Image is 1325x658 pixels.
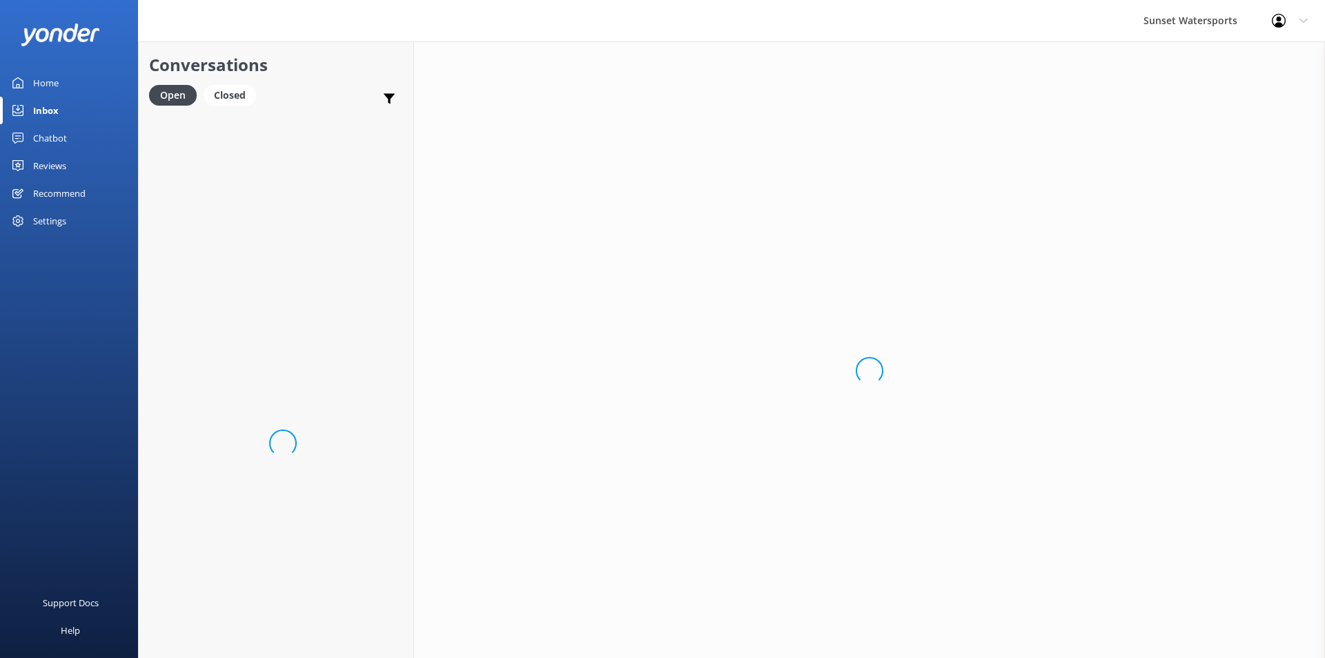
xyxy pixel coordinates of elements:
[43,589,99,617] div: Support Docs
[33,69,59,97] div: Home
[33,152,66,180] div: Reviews
[149,85,197,106] div: Open
[21,23,100,46] img: yonder-white-logo.png
[33,124,67,152] div: Chatbot
[149,87,204,102] a: Open
[61,617,80,644] div: Help
[204,87,263,102] a: Closed
[204,85,256,106] div: Closed
[33,207,66,235] div: Settings
[33,97,59,124] div: Inbox
[33,180,86,207] div: Recommend
[149,52,403,78] h2: Conversations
